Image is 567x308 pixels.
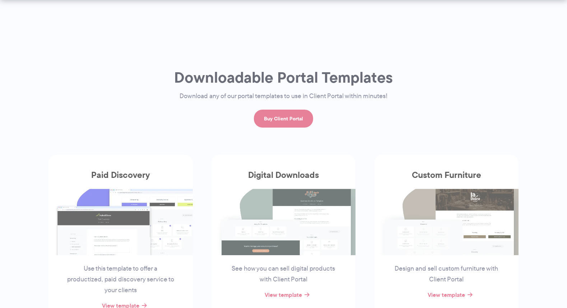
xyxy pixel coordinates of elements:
a: Buy Client Portal [254,110,313,128]
p: See how you can sell digital products with Client Portal [229,263,338,285]
p: Download any of our portal templates to use in Client Portal within minutes! [163,91,404,102]
h3: Custom Furniture [374,170,519,189]
h3: Paid Discovery [48,170,193,189]
p: Design and sell custom furniture with Client Portal [392,263,501,285]
a: View template [265,290,302,299]
p: Use this template to offer a productized, paid discovery service to your clients [66,263,175,296]
a: View template [428,290,465,299]
h1: Downloadable Portal Templates [163,68,404,87]
h3: Digital Downloads [212,170,356,189]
